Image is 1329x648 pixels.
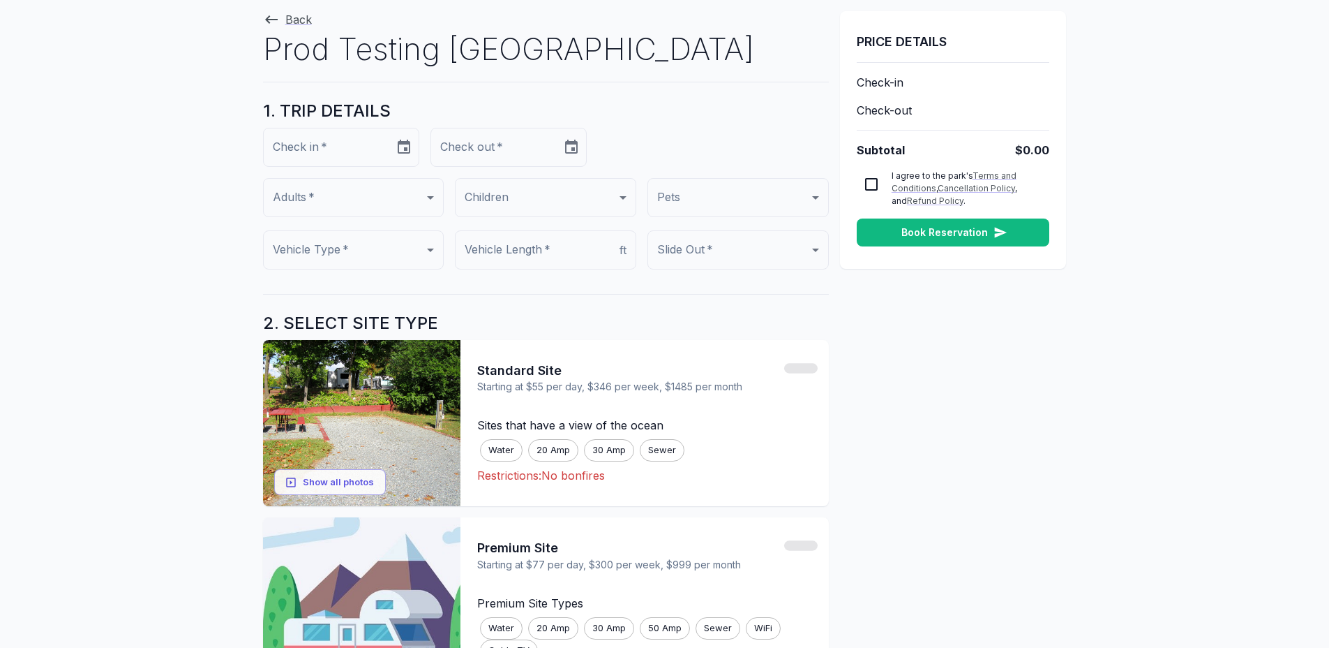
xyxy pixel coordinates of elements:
[892,170,1016,193] a: Terms and Conditions
[390,133,418,161] button: Choose date
[263,340,461,507] img: Standard Site
[892,170,1019,206] span: I agree to the park's , , and .
[477,417,811,434] p: Sites that have a view of the ocean
[640,443,684,457] span: Sewer
[857,74,903,91] span: Check-in
[857,219,1050,247] button: Book Reservation
[640,621,689,635] span: 50 Amp
[529,443,578,457] span: 20 Amp
[477,595,811,612] p: Premium Site Types
[477,467,811,484] p: Restrictions: No bonfires
[585,443,633,457] span: 30 Amp
[529,621,578,635] span: 20 Amp
[585,621,633,635] span: 30 Amp
[907,196,963,206] a: Refund Policy
[263,13,312,27] a: Back
[938,183,1015,193] a: Cancellation Policy
[263,306,829,340] h5: 2. SELECT SITE TYPE
[1015,142,1049,159] span: $0.00
[857,142,905,159] span: Subtotal
[477,557,783,573] span: Starting at $77 per day, $300 per week, $999 per month
[620,242,626,258] p: ft
[857,34,1050,51] h6: PRICE DETAILS
[696,621,739,635] span: Sewer
[477,379,783,395] span: Starting at $55 per day, $346 per week, $1485 per month
[477,362,783,380] span: Standard Site
[557,133,585,161] button: Choose date
[274,469,386,495] button: Show all photos
[481,621,522,635] span: Water
[263,94,829,128] h5: 1. TRIP DETAILS
[481,443,522,457] span: Water
[857,102,912,119] span: Check-out
[477,540,783,557] span: Premium Site
[263,28,829,71] h1: Prod Testing [GEOGRAPHIC_DATA]
[746,621,780,635] span: WiFi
